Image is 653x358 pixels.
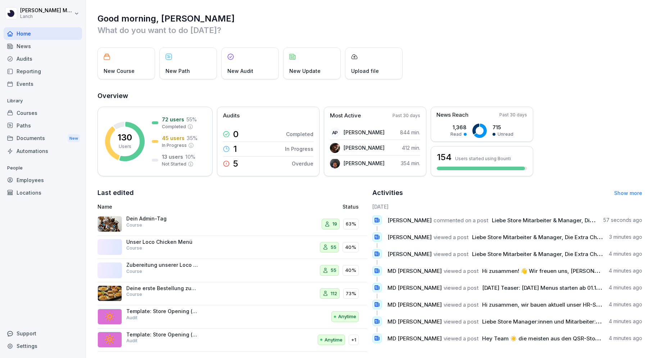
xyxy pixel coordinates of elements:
img: aep5yao1paav429m9tojsler.png [98,285,122,301]
p: Anytime [325,336,343,344]
a: Dein Admin-TagCourse1963% [98,213,367,236]
p: +1 [351,336,356,344]
span: MD [PERSON_NAME] [387,318,442,325]
p: 55 % [186,116,197,123]
div: New [68,134,80,143]
p: 40% [345,244,356,251]
div: Paths [4,119,82,132]
p: 73% [346,290,356,297]
h3: 154 [437,151,452,163]
p: Course [126,291,142,298]
p: 130 [118,133,132,142]
h6: [DATE] [372,203,642,210]
a: Reporting [4,65,82,78]
span: [PERSON_NAME] [387,234,432,241]
p: Deine erste Bestellung zubereiten [126,285,198,292]
a: 🔅Template: Store Opening (morning cleaning)AuditAnytime [98,305,367,329]
p: New Course [104,67,135,75]
p: 412 min. [402,144,420,152]
p: In Progress [162,142,187,149]
p: Anytime [338,313,356,320]
p: Not Started [162,161,186,167]
p: 13 users [162,153,183,161]
span: commented on a post [434,217,488,224]
img: lbqg5rbd359cn7pzouma6c8b.png [330,143,340,153]
p: Course [126,222,142,228]
span: [PERSON_NAME] [387,251,432,257]
p: Dein Admin-Tag [126,215,198,222]
p: Unread [498,131,513,138]
p: 40% [345,267,356,274]
h2: Activities [372,188,403,198]
a: Unser Loco Chicken MenüCourse5540% [98,236,367,259]
p: Users started using Bounti [455,156,511,161]
span: viewed a post [434,234,468,241]
a: Home [4,27,82,40]
p: Status [343,203,359,210]
p: New Audit [227,67,253,75]
h1: Good morning, [PERSON_NAME] [98,13,642,24]
span: viewed a post [444,284,479,291]
div: Audits [4,52,82,65]
span: viewed a post [444,318,479,325]
a: Locations [4,186,82,199]
p: Unser Loco Chicken Menü [126,239,198,245]
p: 57 seconds ago [603,217,642,224]
h2: Overview [98,91,642,101]
p: 715 [493,124,513,131]
p: 4 minutes ago [609,250,642,257]
img: s4v3pe1m8w78qfwb7xrncfnw.png [98,216,122,232]
p: People [4,162,82,174]
p: 4 minutes ago [609,301,642,308]
p: 72 users [162,116,184,123]
p: 🔅 [104,310,115,323]
p: 10 % [185,153,195,161]
p: 55 [331,244,336,251]
p: 4 minutes ago [609,318,642,325]
p: 4 minutes ago [609,335,642,342]
div: AP [330,127,340,138]
p: Most Active [330,112,361,120]
span: MD [PERSON_NAME] [387,301,442,308]
a: Courses [4,107,82,119]
span: viewed a post [444,268,479,274]
p: 🔆 [104,333,115,346]
span: MD [PERSON_NAME] [387,268,442,274]
p: 1,368 [450,124,467,131]
a: Settings [4,340,82,352]
p: [PERSON_NAME] [344,129,385,136]
p: Course [126,268,142,275]
p: 55 [331,267,336,274]
p: Completed [286,130,313,138]
p: Upload file [351,67,379,75]
p: Users [119,143,131,150]
p: Lanch [20,14,73,19]
a: Show more [614,190,642,196]
span: viewed a post [434,251,468,257]
p: 0 [233,130,239,139]
p: Name [98,203,266,210]
p: Audit [126,338,137,344]
p: Past 30 days [499,112,527,118]
h2: Last edited [98,188,367,198]
span: viewed a post [444,301,479,308]
a: DocumentsNew [4,132,82,145]
span: viewed a post [444,335,479,342]
p: Zubereitung unserer Loco Produkte [126,262,198,268]
p: Template: Store Opening (morning cleaning) [126,308,198,315]
img: tuffdpty6lyagsdz77hga43y.png [330,158,340,168]
a: News [4,40,82,52]
p: 4 minutes ago [609,284,642,291]
p: 112 [331,290,337,297]
a: Employees [4,174,82,186]
p: New Update [289,67,321,75]
p: Overdue [292,160,313,167]
p: In Progress [285,145,313,153]
p: [PERSON_NAME] [344,144,385,152]
p: 844 min. [400,129,420,136]
p: 1 [233,145,237,153]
